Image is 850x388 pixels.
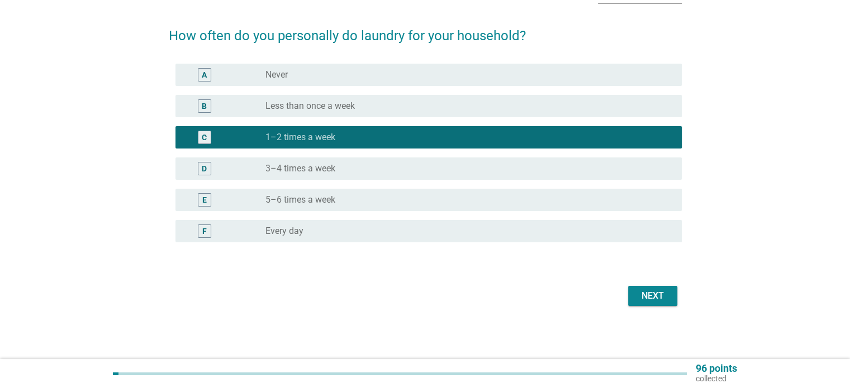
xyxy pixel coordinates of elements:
[696,363,737,373] p: 96 points
[696,373,737,384] p: collected
[265,226,303,237] label: Every day
[202,132,207,143] div: C
[202,194,207,206] div: E
[628,286,677,306] button: Next
[265,100,355,112] label: Less than once a week
[202,100,207,112] div: B
[637,289,668,303] div: Next
[265,69,288,80] label: Never
[265,194,335,205] label: 5–6 times a week
[265,163,335,174] label: 3–4 times a week
[202,163,207,175] div: D
[202,226,207,237] div: F
[169,15,682,46] h2: How often do you personally do laundry for your household?
[265,132,335,143] label: 1–2 times a week
[202,69,207,81] div: A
